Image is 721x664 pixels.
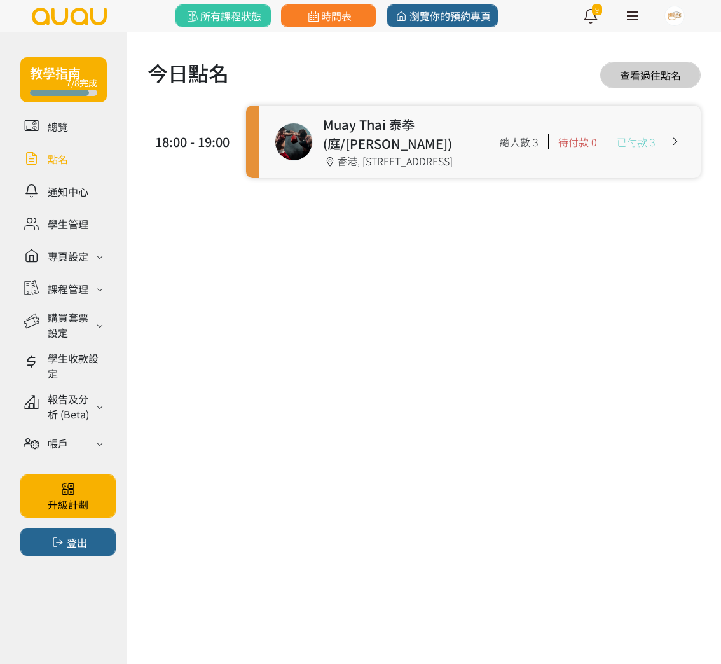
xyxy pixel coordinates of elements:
div: 專頁設定 [48,249,88,264]
h1: 今日點名 [148,57,229,88]
span: 9 [592,4,602,15]
div: 報告及分析 (Beta) [48,391,93,422]
span: 時間表 [305,8,352,24]
a: 升級計劃 [20,474,116,518]
a: 瀏覽你的預約專頁 [387,4,498,27]
button: 登出 [20,528,116,556]
a: 所有課程狀態 [175,4,271,27]
a: 時間表 [281,4,376,27]
span: 瀏覽你的預約專頁 [394,8,491,24]
span: 所有課程狀態 [184,8,261,24]
div: 18:00 - 19:00 [154,132,230,151]
div: 帳戶 [48,436,68,451]
img: logo.svg [31,8,108,25]
div: 購買套票設定 [48,310,93,340]
a: 查看過往點名 [600,62,701,88]
div: 課程管理 [48,281,88,296]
